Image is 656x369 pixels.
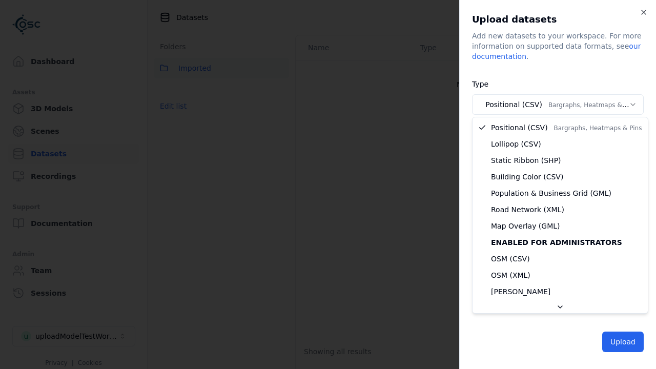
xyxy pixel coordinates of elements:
span: OSM (XML) [491,270,530,280]
div: Enabled for administrators [475,234,646,251]
span: [PERSON_NAME] [491,286,550,297]
span: Population & Business Grid (GML) [491,188,611,198]
span: Lollipop (CSV) [491,139,541,149]
span: Static Ribbon (SHP) [491,155,561,166]
span: Building Color (CSV) [491,172,563,182]
span: Map Overlay (GML) [491,221,560,231]
span: Road Network (XML) [491,204,564,215]
span: OSM (CSV) [491,254,530,264]
span: Bargraphs, Heatmaps & Pins [554,125,642,132]
span: Positional (CSV) [491,122,642,133]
